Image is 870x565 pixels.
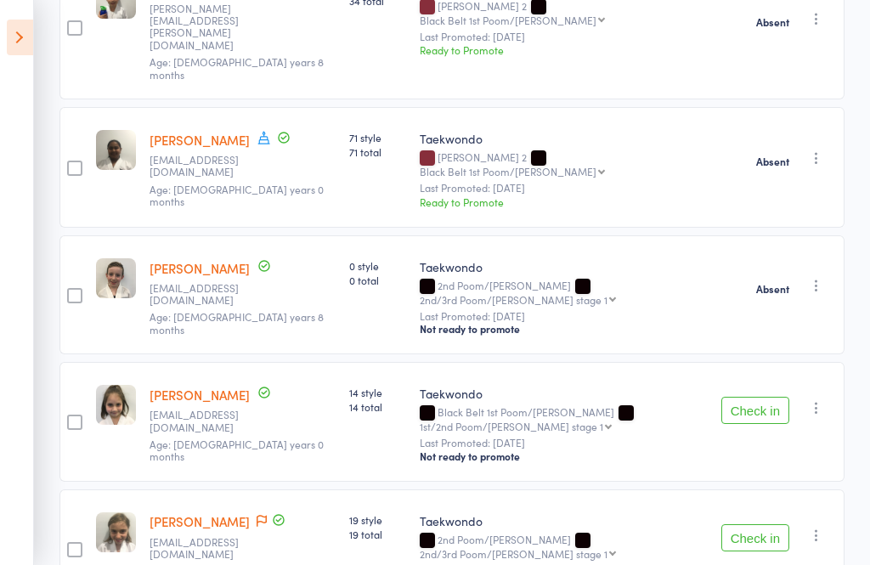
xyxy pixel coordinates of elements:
[420,322,708,336] div: Not ready to promote
[420,258,708,275] div: Taekwondo
[420,31,708,42] small: Last Promoted: [DATE]
[420,130,708,147] div: Taekwondo
[349,130,405,144] span: 71 style
[349,144,405,159] span: 71 total
[150,3,260,52] small: michelle.cummings@education.vic.gov.au
[420,512,708,529] div: Taekwondo
[96,512,136,552] img: image1558599845.png
[721,397,789,424] button: Check in
[349,273,405,287] span: 0 total
[420,421,603,432] div: 1st/2nd Poom/[PERSON_NAME] stage 1
[349,512,405,527] span: 19 style
[349,527,405,541] span: 19 total
[756,282,789,296] strong: Absent
[150,386,250,404] a: [PERSON_NAME]
[150,409,260,433] small: melanies@y7mail.com
[420,449,708,463] div: Not ready to promote
[150,182,324,208] span: Age: [DEMOGRAPHIC_DATA] years 0 months
[721,524,789,551] button: Check in
[420,437,708,449] small: Last Promoted: [DATE]
[420,406,708,432] div: Black Belt 1st Poom/[PERSON_NAME]
[420,294,607,305] div: 2nd/3rd Poom/[PERSON_NAME] stage 1
[150,309,324,336] span: Age: [DEMOGRAPHIC_DATA] years 8 months
[96,385,136,425] img: image1568700509.png
[150,536,260,561] small: anastasiaperrin@hotmail.com
[150,54,324,81] span: Age: [DEMOGRAPHIC_DATA] years 8 months
[150,131,250,149] a: [PERSON_NAME]
[420,182,708,194] small: Last Promoted: [DATE]
[420,548,607,559] div: 2nd/3rd Poom/[PERSON_NAME] stage 1
[150,259,250,277] a: [PERSON_NAME]
[756,15,789,29] strong: Absent
[420,310,708,322] small: Last Promoted: [DATE]
[420,280,708,305] div: 2nd Poom/[PERSON_NAME]
[150,437,324,463] span: Age: [DEMOGRAPHIC_DATA] years 0 months
[96,130,136,170] img: image1582931706.png
[150,512,250,530] a: [PERSON_NAME]
[150,154,260,178] small: angie_goundar@yahoo.com
[150,282,260,307] small: jcmaeland@bigpond.com
[420,42,708,57] div: Ready to Promote
[420,166,596,177] div: Black Belt 1st Poom/[PERSON_NAME]
[420,385,708,402] div: Taekwondo
[420,195,708,209] div: Ready to Promote
[349,258,405,273] span: 0 style
[420,14,596,25] div: Black Belt 1st Poom/[PERSON_NAME]
[420,534,708,559] div: 2nd Poom/[PERSON_NAME]
[349,385,405,399] span: 14 style
[96,258,136,298] img: image1558420706.png
[349,399,405,414] span: 14 total
[420,151,708,177] div: [PERSON_NAME] 2
[756,155,789,168] strong: Absent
